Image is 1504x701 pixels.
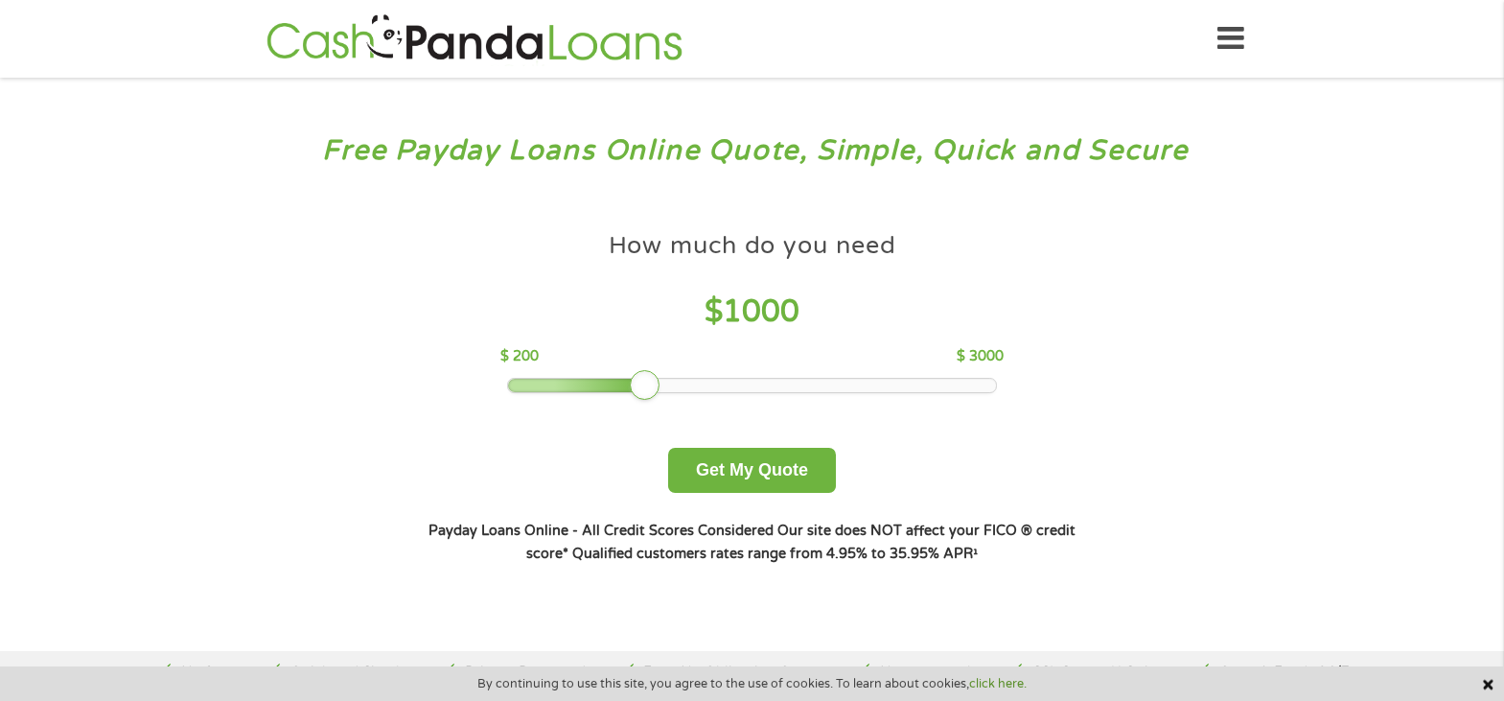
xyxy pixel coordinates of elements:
strong: Our site does NOT affect your FICO ® credit score* [526,523,1076,562]
p: Free, No Obligation Quote [643,663,821,684]
p: Privacy Protected [465,663,586,684]
h4: $ [500,292,1004,332]
img: GetLoanNow Logo [261,12,688,66]
h3: Free Payday Loans Online Quote, Simple, Quick and Secure [56,133,1449,169]
a: click here. [969,676,1027,691]
p: $ 3000 [957,346,1004,367]
p: $ 200 [500,346,539,367]
button: Get My Quote [668,448,836,493]
span: 1000 [723,293,799,330]
p: Quick and Simple [290,663,407,684]
p: No paperwork [880,663,975,684]
strong: Payday Loans Online - All Credit Scores Considered [428,523,774,539]
p: SSL Secure U.S site [1032,663,1162,684]
strong: Qualified customers rates range from 4.95% to 35.95% APR¹ [572,546,978,562]
p: No fees [181,663,233,684]
span: By continuing to use this site, you agree to the use of cookies. To learn about cookies, [477,677,1027,690]
p: Open & Funds 24/7 [1219,663,1350,684]
h4: How much do you need [609,230,896,262]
